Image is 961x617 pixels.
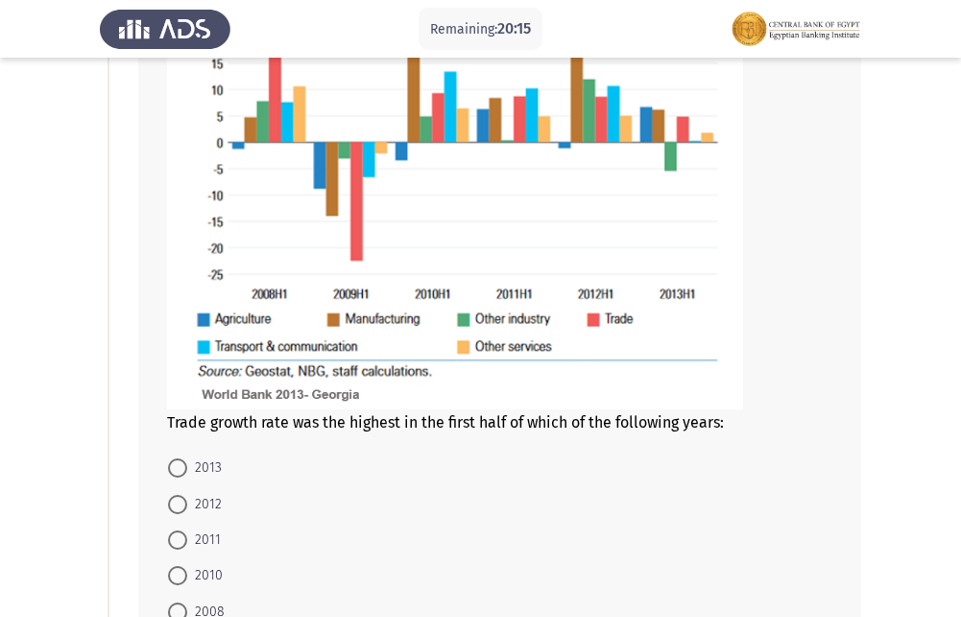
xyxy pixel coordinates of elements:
p: Remaining: [430,17,531,41]
img: Assessment logo of EBI Analytical Thinking FOCUS Assessment EN [731,2,861,56]
span: 2013 [187,457,222,480]
img: Assess Talent Management logo [100,2,230,56]
span: 2012 [187,493,222,516]
span: 2011 [187,529,221,552]
span: 20:15 [497,19,531,37]
span: Trade growth rate was the highest in the first half of which of the following years: [167,413,724,432]
span: 2010 [187,564,223,587]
